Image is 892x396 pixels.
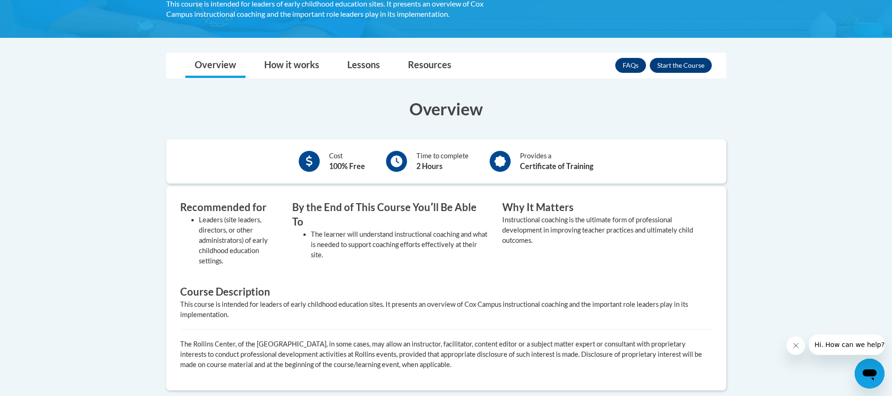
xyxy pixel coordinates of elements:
a: Resources [399,53,461,78]
div: This course is intended for leaders of early childhood education sites. It presents an overview o... [180,299,712,320]
h3: Recommended for [180,200,278,215]
a: FAQs [615,58,646,73]
a: Overview [185,53,246,78]
b: 100% Free [329,162,365,170]
a: How it works [255,53,329,78]
iframe: Button to launch messaging window [855,359,885,389]
p: The Rollins Center, of the [GEOGRAPHIC_DATA], in some cases, may allow an instructor, facilitator... [180,339,712,370]
button: Enroll [650,58,712,73]
iframe: Close message [787,336,805,355]
h3: By the End of This Course Youʹll Be Able To [292,200,488,229]
div: Provides a [520,151,593,172]
h3: Why It Matters [502,200,698,215]
b: Certificate of Training [520,162,593,170]
h3: Overview [166,97,726,120]
value: Instructional coaching is the ultimate form of professional development in improving teacher prac... [502,216,693,244]
div: Time to complete [416,151,469,172]
iframe: Message from company [809,334,885,355]
h3: Course Description [180,285,712,299]
a: Lessons [338,53,389,78]
b: 2 Hours [416,162,442,170]
div: Cost [329,151,365,172]
li: Leaders (site leaders, directors, or other administrators) of early childhood education settings. [199,215,278,266]
li: The learner will understand instructional coaching and what is needed to support coaching efforts... [311,229,488,260]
